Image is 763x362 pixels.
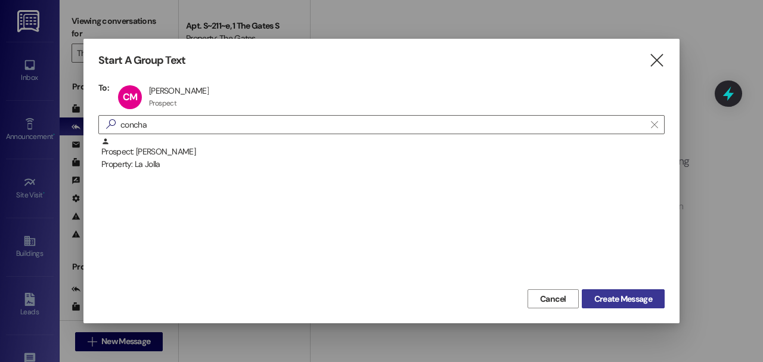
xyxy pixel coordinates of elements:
input: Search for any contact or apartment [120,116,645,133]
button: Clear text [645,116,664,134]
span: CM [123,91,137,103]
i:  [101,118,120,131]
div: Property: La Jolla [101,158,665,171]
i:  [651,120,657,129]
div: [PERSON_NAME] [149,85,209,96]
div: Prospect: [PERSON_NAME] [101,137,665,171]
div: Prospect: [PERSON_NAME]Property: La Jolla [98,137,665,167]
div: Prospect [149,98,176,108]
h3: Start A Group Text [98,54,185,67]
button: Cancel [528,289,579,308]
i:  [649,54,665,67]
span: Create Message [594,293,652,305]
h3: To: [98,82,109,93]
span: Cancel [540,293,566,305]
button: Create Message [582,289,665,308]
